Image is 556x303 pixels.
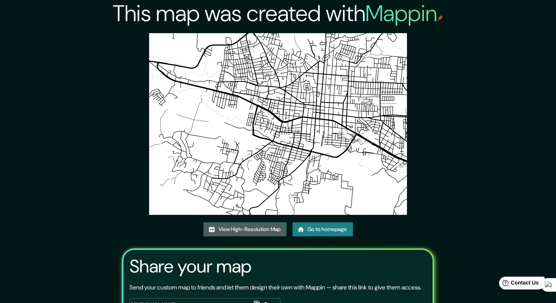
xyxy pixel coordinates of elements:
p: Send your custom map to friends and let them design their own with Mappin — share this link to gi... [129,283,421,292]
h3: Share your map [129,256,251,277]
a: Go to homepage [293,222,353,236]
img: created-map [149,33,407,215]
a: View High-Resolution Map [203,222,286,236]
iframe: Help widget launcher [489,274,548,295]
img: mappin-pin [437,15,443,21]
